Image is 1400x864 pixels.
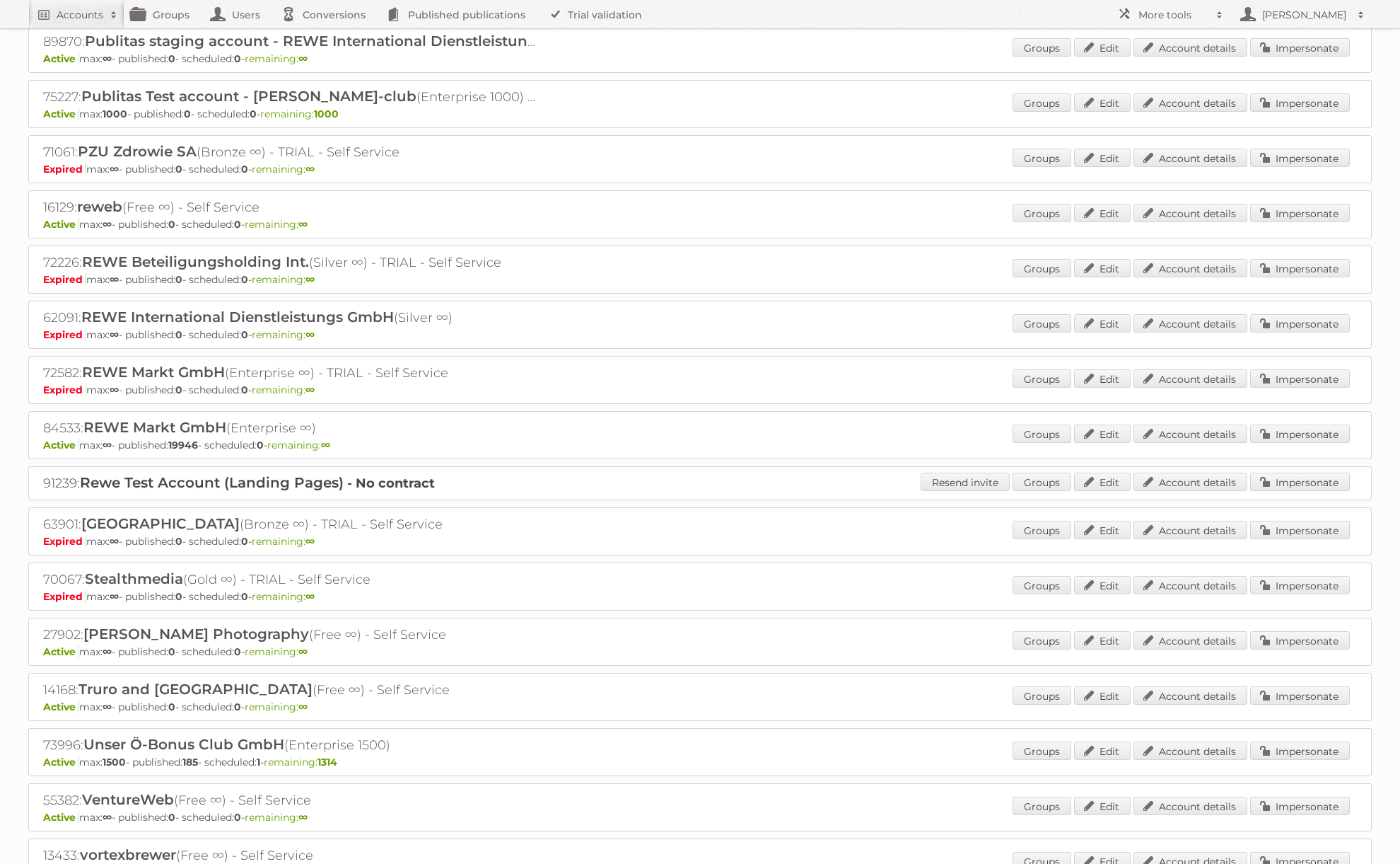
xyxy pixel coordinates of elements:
[1074,314,1131,333] a: Edit
[103,218,112,231] strong: ∞
[298,52,308,65] strong: ∞
[321,439,330,451] strong: ∞
[1133,314,1247,333] a: Account details
[43,33,538,51] h2: 89870: (Enterprise ∞) - TRIAL
[82,253,309,270] span: REWE Beteiligungsholding Int.
[43,515,538,534] h2: 63901: (Bronze ∞) - TRIAL - Self Service
[1074,259,1131,277] a: Edit
[43,535,86,548] span: Expired
[43,163,86,175] span: Expired
[1013,93,1071,112] a: Groups
[175,273,182,286] strong: 0
[85,33,595,50] span: Publitas staging account - REWE International Dienstleistungs GmbH
[80,474,344,491] span: Rewe Test Account (Landing Pages)
[82,364,225,381] span: REWE Markt GmbH
[43,218,1357,231] p: max: - published: - scheduled: -
[43,108,79,120] span: Active
[1133,259,1247,277] a: Account details
[245,52,308,65] span: remaining:
[1013,259,1071,277] a: Groups
[1133,742,1247,760] a: Account details
[1074,204,1131,222] a: Edit
[1013,742,1071,760] a: Groups
[43,419,538,437] h2: 84533: (Enterprise ∞)
[43,590,86,603] span: Expired
[43,88,538,106] h2: 75227: (Enterprise 1000) - TRIAL
[175,590,182,603] strong: 0
[43,535,1357,548] p: max: - published: - scheduled: -
[241,384,248,396] strong: 0
[168,811,175,824] strong: 0
[78,681,313,698] span: Truro and [GEOGRAPHIC_DATA]
[305,535,315,548] strong: ∞
[305,590,315,603] strong: ∞
[252,328,315,341] span: remaining:
[1133,797,1247,815] a: Account details
[43,736,538,754] h2: 73996: (Enterprise 1500)
[234,811,241,824] strong: 0
[1013,204,1071,222] a: Groups
[43,163,1357,175] p: max: - published: - scheduled: -
[305,273,315,286] strong: ∞
[110,590,119,603] strong: ∞
[252,590,315,603] span: remaining:
[1138,8,1209,22] h2: More tools
[168,701,175,713] strong: 0
[43,273,1357,286] p: max: - published: - scheduled: -
[1250,631,1350,650] a: Impersonate
[1013,149,1071,167] a: Groups
[182,756,198,768] strong: 185
[1074,473,1131,491] a: Edit
[81,309,394,326] span: REWE International Dienstleistungs GmbH
[175,163,182,175] strong: 0
[1250,204,1350,222] a: Impersonate
[168,439,198,451] strong: 19946
[43,811,1357,824] p: max: - published: - scheduled: -
[1074,797,1131,815] a: Edit
[298,811,308,824] strong: ∞
[43,791,538,810] h2: 55382: (Free ∞) - Self Service
[83,626,309,643] span: [PERSON_NAME] Photography
[77,198,122,215] span: reweb
[252,535,315,548] span: remaining:
[43,701,1357,713] p: max: - published: - scheduled: -
[43,384,86,396] span: Expired
[298,218,308,231] strong: ∞
[82,791,174,808] span: VentureWeb
[305,163,315,175] strong: ∞
[234,218,241,231] strong: 0
[1250,473,1350,491] a: Impersonate
[250,108,257,120] strong: 0
[257,756,260,768] strong: 1
[1250,38,1350,57] a: Impersonate
[1133,204,1247,222] a: Account details
[1250,576,1350,594] a: Impersonate
[83,419,226,436] span: REWE Markt GmbH
[1133,369,1247,388] a: Account details
[110,273,119,286] strong: ∞
[43,364,538,382] h2: 72582: (Enterprise ∞) - TRIAL - Self Service
[241,328,248,341] strong: 0
[1133,521,1247,539] a: Account details
[43,309,538,327] h2: 62091: (Silver ∞)
[317,756,337,768] strong: 1314
[43,143,538,161] h2: 71061: (Bronze ∞) - TRIAL - Self Service
[252,384,315,396] span: remaining:
[1133,149,1247,167] a: Account details
[305,328,315,341] strong: ∞
[314,108,339,120] strong: 1000
[43,681,538,699] h2: 14168: (Free ∞) - Self Service
[1133,631,1247,650] a: Account details
[234,52,241,65] strong: 0
[103,756,126,768] strong: 1500
[1074,93,1131,112] a: Edit
[43,253,538,272] h2: 72226: (Silver ∞) - TRIAL - Self Service
[1133,576,1247,594] a: Account details
[80,846,176,863] span: vortexbrewer
[267,439,330,451] span: remaining:
[1013,686,1071,705] a: Groups
[175,384,182,396] strong: 0
[1250,521,1350,539] a: Impersonate
[298,645,308,658] strong: ∞
[1250,425,1350,443] a: Impersonate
